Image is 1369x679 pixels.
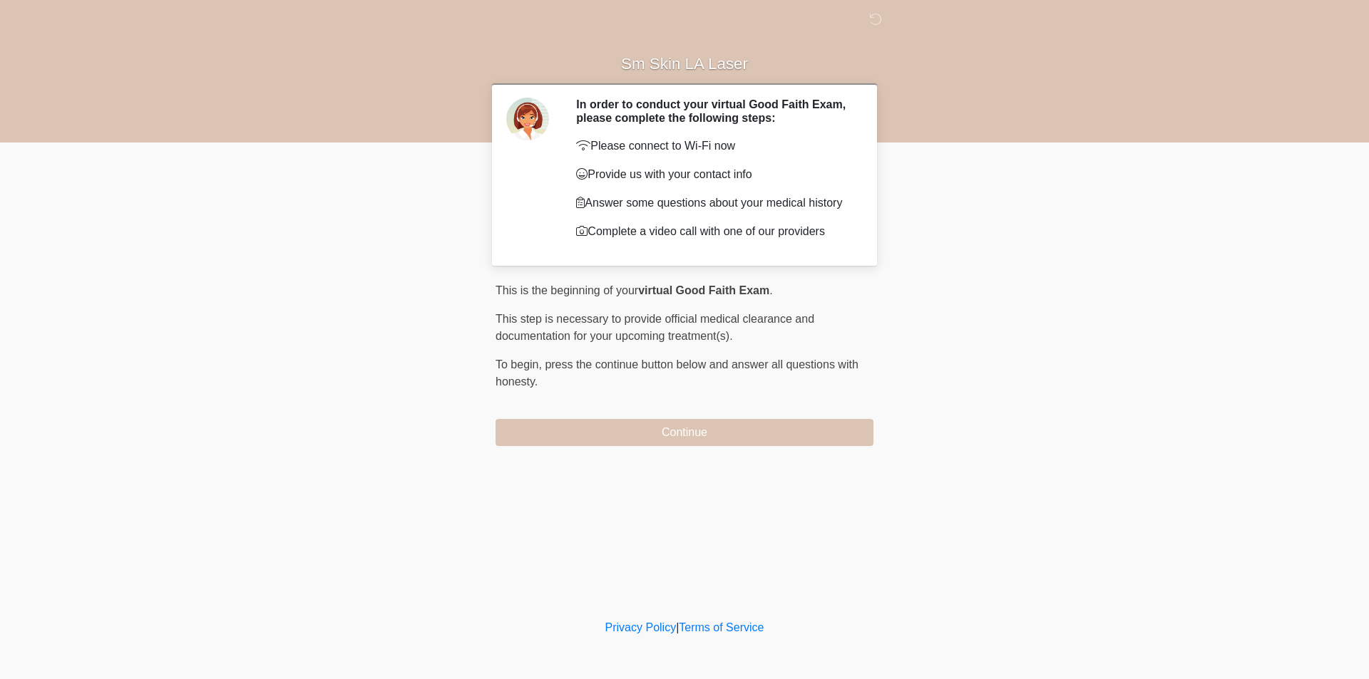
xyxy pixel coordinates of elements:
[506,98,549,140] img: Agent Avatar
[676,621,679,633] a: |
[679,621,764,633] a: Terms of Service
[769,284,772,296] span: .
[481,11,500,28] img: Sm Skin La Laser Logo
[496,419,873,446] button: Continue
[576,166,852,183] p: Provide us with your contact info
[496,313,814,342] span: This step is necessary to provide official medical clearance and documentation for your upcoming ...
[485,51,884,78] h1: Sm Skin LA Laser
[496,358,545,370] span: To begin,
[496,358,858,388] span: press the continue button below and answer all questions with honesty.
[576,138,852,155] p: Please connect to Wi-Fi now
[576,223,852,240] p: Complete a video call with one of our providers
[605,621,677,633] a: Privacy Policy
[638,284,769,296] strong: virtual Good Faith Exam
[576,195,852,212] p: Answer some questions about your medical history
[496,284,638,296] span: This is the beginning of your
[576,98,852,125] h2: In order to conduct your virtual Good Faith Exam, please complete the following steps:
